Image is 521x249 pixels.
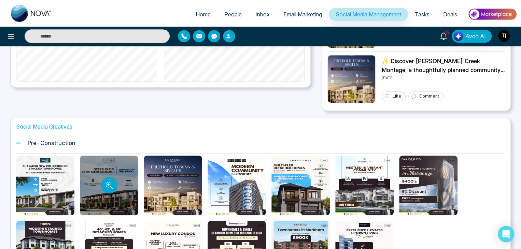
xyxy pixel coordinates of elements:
h1: Social Media Creatives [16,123,505,130]
a: Social Media Management [329,8,408,21]
span: Home [196,11,211,18]
button: Preview template [422,179,435,192]
img: Unable to load img. [327,55,376,103]
button: Preview template [39,179,52,192]
img: Nova CRM Logo [11,5,52,22]
button: Avon AI [452,30,492,43]
a: 10+ [435,30,452,42]
a: Inbox [249,8,277,21]
span: 10+ [443,30,450,36]
span: Tasks [415,11,430,18]
a: People [217,8,249,21]
img: Market-place.gif [467,6,517,22]
span: Inbox [255,11,270,18]
a: Tasks [408,8,436,21]
a: Email Marketing [277,8,329,21]
span: Avon AI [465,32,486,40]
img: Lead Flow [453,31,463,41]
span: People [224,11,242,18]
p: Like [393,93,401,99]
button: Preview template [101,177,117,193]
button: Preview template [358,179,371,192]
span: Deals [443,11,457,18]
p: ✨ Discover [PERSON_NAME] Creek Montage, a thoughtfully planned community of Freehold Townhomes an... [382,57,505,74]
button: Preview template [230,179,243,192]
h1: Pre-Construction [28,140,75,146]
button: Preview template [166,179,179,192]
a: Deals [436,8,464,21]
a: Home [189,8,217,21]
p: [DATE] [382,74,505,80]
div: Open Intercom Messenger [498,226,514,242]
span: Email Marketing [283,11,322,18]
span: Social Media Management [336,11,401,18]
p: Comment [419,93,439,99]
button: Preview template [294,179,307,192]
img: User Avatar [498,30,510,42]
